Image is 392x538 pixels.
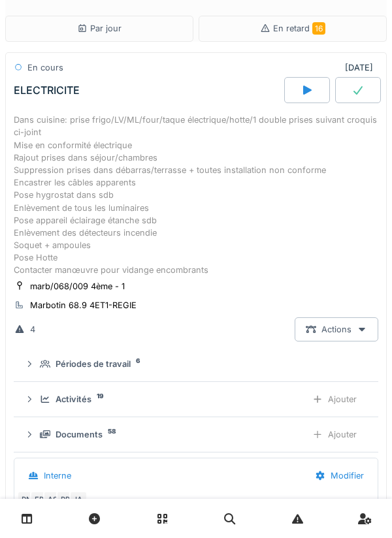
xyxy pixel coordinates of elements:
div: ELECTRICITE [14,84,80,97]
div: AS [43,491,61,509]
summary: Documents58Ajouter [19,422,373,447]
div: Modifier [304,464,375,488]
summary: Activités19Ajouter [19,387,373,411]
div: Interne [44,469,71,482]
div: Ajouter [301,422,368,447]
summary: Périodes de travail6 [19,352,373,376]
div: Activités [56,393,91,405]
div: PB [56,491,74,509]
div: IA [69,491,88,509]
div: Marbotin 68.9 4ET1-REGIE [30,299,137,311]
div: Périodes de travail [56,358,131,370]
div: marb/068/009 4ème - 1 [30,280,125,293]
div: Dans cuisine: prise frigo/LV/ML/four/taque électrique/hotte/1 double prises suivant croquis ci-jo... [14,114,378,276]
div: Actions [295,317,378,341]
div: Documents [56,428,103,441]
div: Par jour [77,22,122,35]
div: FP [30,491,48,509]
span: En retard [273,24,325,33]
div: En cours [27,61,63,74]
div: Ajouter [301,387,368,411]
span: 16 [312,22,325,35]
div: [DATE] [345,61,378,74]
div: 4 [30,323,35,336]
div: PN [17,491,35,509]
